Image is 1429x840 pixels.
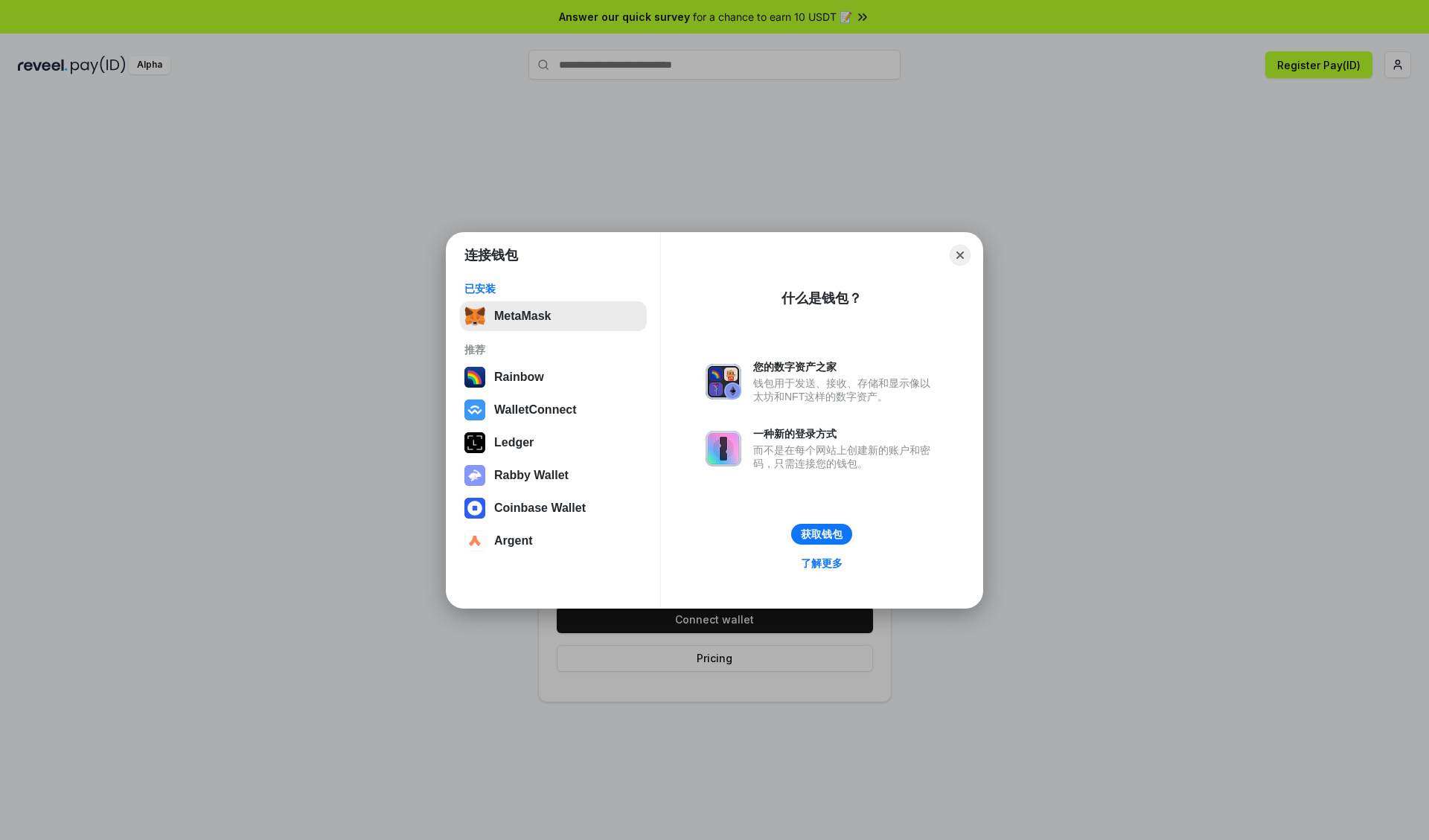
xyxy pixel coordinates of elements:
[753,443,938,470] div: 而不是在每个网站上创建新的账户和密码，只需连接您的钱包。
[460,301,647,331] button: MetaMask
[781,289,862,307] div: 什么是钱包？
[464,432,485,453] img: svg+xml,%3Csvg%20xmlns%3D%22http%3A%2F%2Fwww.w3.org%2F2000%2Fsvg%22%20width%3D%2228%22%20height%3...
[494,436,534,449] div: Ledger
[464,400,485,420] img: svg+xml,%3Csvg%20width%3D%2228%22%20height%3D%2228%22%20viewBox%3D%220%200%2028%2028%22%20fill%3D...
[464,498,485,519] img: svg+xml,%3Csvg%20width%3D%2228%22%20height%3D%2228%22%20viewBox%3D%220%200%2028%2028%22%20fill%3D...
[494,501,586,515] div: Coinbase Wallet
[464,343,642,356] div: 推荐
[950,245,971,266] button: Close
[494,310,551,323] div: MetaMask
[494,469,569,482] div: Rabby Wallet
[706,364,741,400] img: svg+xml,%3Csvg%20xmlns%3D%22http%3A%2F%2Fwww.w3.org%2F2000%2Fsvg%22%20fill%3D%22none%22%20viewBox...
[801,557,843,570] div: 了解更多
[460,493,647,523] button: Coinbase Wallet
[464,530,485,551] img: svg+xml,%3Csvg%20width%3D%2228%22%20height%3D%2228%22%20viewBox%3D%220%200%2028%2028%22%20fill%3D...
[753,376,938,403] div: 钱包用于发送、接收、存储和显示像以太坊和NFT这样的数字资产。
[464,367,485,388] img: svg+xml,%3Csvg%20width%3D%22120%22%20height%3D%22120%22%20viewBox%3D%220%200%20120%20120%22%20fil...
[801,528,843,541] div: 获取钱包
[460,428,647,458] button: Ledger
[464,306,485,327] img: svg+xml,%3Csvg%20fill%3D%22none%22%20height%3D%2233%22%20viewBox%3D%220%200%2035%2033%22%20width%...
[494,403,577,417] div: WalletConnect
[753,427,938,440] div: 一种新的登录方式
[464,465,485,486] img: svg+xml,%3Csvg%20xmlns%3D%22http%3A%2F%2Fwww.w3.org%2F2000%2Fsvg%22%20fill%3D%22none%22%20viewBox...
[494,534,533,548] div: Argent
[494,371,544,384] div: Rainbow
[464,282,642,295] div: 已安装
[706,431,741,467] img: svg+xml,%3Csvg%20xmlns%3D%22http%3A%2F%2Fwww.w3.org%2F2000%2Fsvg%22%20fill%3D%22none%22%20viewBox...
[460,362,647,392] button: Rainbow
[753,360,938,373] div: 您的数字资产之家
[460,461,647,490] button: Rabby Wallet
[460,395,647,425] button: WalletConnect
[792,554,851,573] a: 了解更多
[464,246,518,264] h1: 连接钱包
[791,524,852,545] button: 获取钱包
[460,526,647,556] button: Argent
